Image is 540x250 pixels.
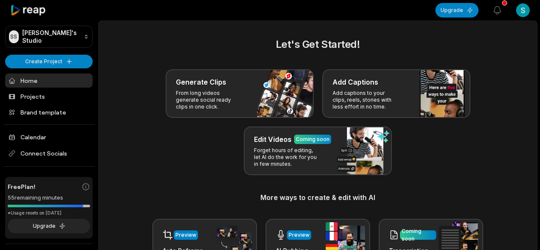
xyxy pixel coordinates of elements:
[8,219,90,233] button: Upgrade
[109,37,527,52] h2: Let's Get Started!
[8,182,35,191] span: Free Plan!
[175,231,196,239] div: Preview
[9,30,19,43] div: SS
[435,3,479,18] button: Upgrade
[254,147,320,168] p: Forget hours of editing, let AI do the work for you in few minutes.
[5,130,93,144] a: Calendar
[5,74,93,88] a: Home
[289,231,309,239] div: Preview
[402,227,435,243] div: Coming soon
[5,105,93,119] a: Brand template
[254,134,292,144] h3: Edit Videos
[5,146,93,161] span: Connect Socials
[8,194,90,202] div: 55 remaining minutes
[176,77,226,87] h3: Generate Clips
[22,29,80,44] p: [PERSON_NAME]'s Studio
[296,135,330,143] div: Coming soon
[109,192,527,203] h3: More ways to create & edit with AI
[5,55,93,68] button: Create Project
[333,77,378,87] h3: Add Captions
[8,210,90,216] div: *Usage resets on [DATE]
[176,90,242,110] p: From long videos generate social ready clips in one click.
[5,89,93,103] a: Projects
[333,90,399,110] p: Add captions to your clips, reels, stories with less effort in no time.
